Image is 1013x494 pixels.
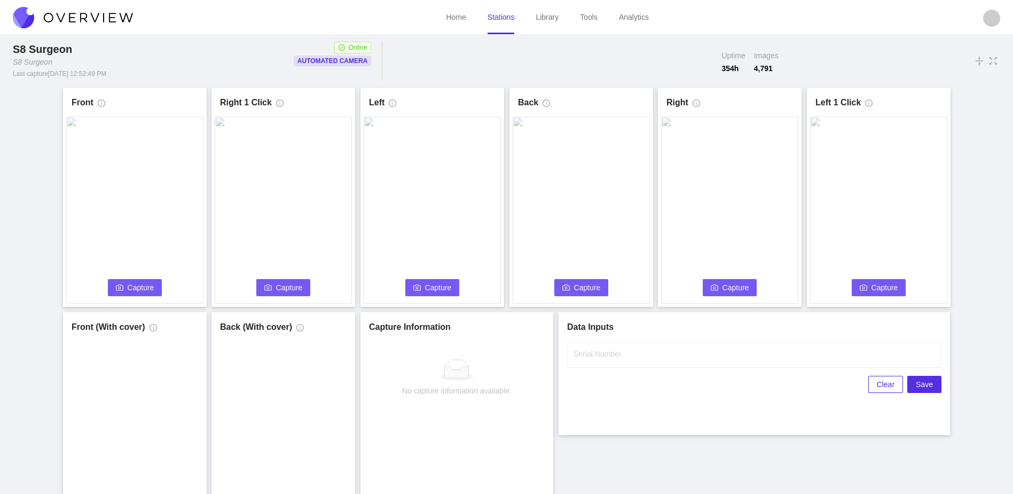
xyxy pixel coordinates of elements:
[413,284,421,292] span: camera
[128,282,154,294] span: Capture
[150,324,157,336] span: info-circle
[554,279,609,296] button: cameraCapture
[349,42,367,53] span: Online
[405,279,460,296] button: cameraCapture
[580,13,598,21] a: Tools
[703,279,757,296] button: cameraCapture
[13,43,72,55] span: S8 Surgeon
[877,379,894,390] span: Clear
[369,96,384,109] h1: Left
[276,99,284,111] span: info-circle
[72,321,145,334] h1: Front (With cover)
[860,284,867,292] span: camera
[988,55,998,67] span: fullscreen
[666,96,688,109] h1: Right
[815,96,861,109] h1: Left 1 Click
[256,279,311,296] button: cameraCapture
[116,284,123,292] span: camera
[276,282,303,294] span: Capture
[402,385,512,397] div: No capture information available.
[425,282,452,294] span: Capture
[72,96,93,109] h1: Front
[108,279,162,296] button: cameraCapture
[488,13,515,21] a: Stations
[567,321,941,334] h1: Data Inputs
[220,321,292,334] h1: Back (With cover)
[562,284,570,292] span: camera
[389,99,396,111] span: info-circle
[871,282,898,294] span: Capture
[13,7,133,28] img: Overview
[865,99,873,111] span: info-circle
[574,349,621,359] label: Serial Number
[13,42,76,57] div: S8 Surgeon
[693,99,700,111] span: info-circle
[907,376,941,393] button: Save
[975,55,984,67] span: vertical-align-middle
[339,44,345,51] span: check-circle
[721,63,745,74] span: 354 h
[754,50,779,61] span: Images
[916,379,933,390] span: Save
[13,57,52,67] div: S8 Surgeon
[723,282,749,294] span: Capture
[369,321,545,334] h1: Capture Information
[852,279,906,296] button: cameraCapture
[296,324,304,336] span: info-circle
[711,284,718,292] span: camera
[264,284,272,292] span: camera
[574,282,601,294] span: Capture
[868,376,903,393] button: Clear
[543,99,550,111] span: info-circle
[98,99,105,111] span: info-circle
[13,70,106,78] div: Last capture [DATE] 12:52:49 PM
[754,63,779,74] span: 4,791
[721,50,745,61] span: Uptime
[446,13,466,21] a: Home
[297,56,368,66] p: Automated Camera
[518,96,538,109] h1: Back
[619,13,649,21] a: Analytics
[220,96,272,109] h1: Right 1 Click
[536,13,559,21] a: Library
